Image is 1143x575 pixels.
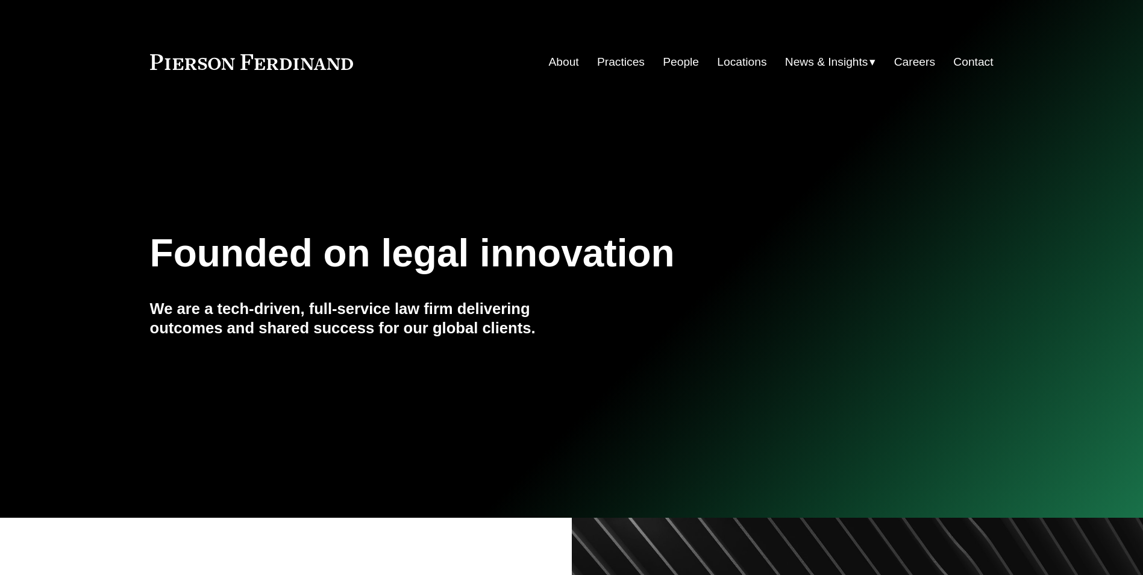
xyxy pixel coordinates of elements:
a: Practices [597,51,645,74]
a: Contact [953,51,993,74]
a: People [663,51,699,74]
a: Locations [717,51,766,74]
h4: We are a tech-driven, full-service law firm delivering outcomes and shared success for our global... [150,299,572,338]
a: About [549,51,579,74]
h1: Founded on legal innovation [150,231,853,275]
a: folder dropdown [785,51,876,74]
a: Careers [894,51,935,74]
span: News & Insights [785,52,868,73]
